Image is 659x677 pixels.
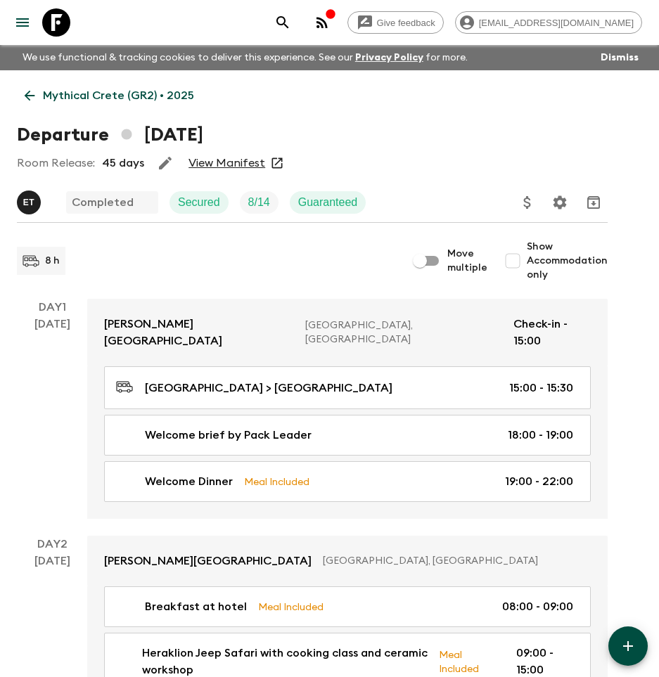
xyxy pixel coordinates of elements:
[17,82,202,110] a: Mythical Crete (GR2) • 2025
[439,647,494,676] p: Meal Included
[248,194,270,211] p: 8 / 14
[87,536,608,586] a: [PERSON_NAME][GEOGRAPHIC_DATA][GEOGRAPHIC_DATA], [GEOGRAPHIC_DATA]
[34,316,70,519] div: [DATE]
[305,318,502,347] p: [GEOGRAPHIC_DATA], [GEOGRAPHIC_DATA]
[323,554,580,568] p: [GEOGRAPHIC_DATA], [GEOGRAPHIC_DATA]
[17,121,203,149] h1: Departure [DATE]
[505,473,573,490] p: 19:00 - 22:00
[269,8,297,37] button: search adventures
[369,18,443,28] span: Give feedback
[455,11,642,34] div: [EMAIL_ADDRESS][DOMAIN_NAME]
[509,380,573,396] p: 15:00 - 15:30
[145,473,233,490] p: Welcome Dinner
[178,194,220,211] p: Secured
[145,598,247,615] p: Breakfast at hotel
[8,8,37,37] button: menu
[355,53,423,63] a: Privacy Policy
[471,18,641,28] span: [EMAIL_ADDRESS][DOMAIN_NAME]
[145,427,312,444] p: Welcome brief by Pack Leader
[145,380,392,396] p: [GEOGRAPHIC_DATA] > [GEOGRAPHIC_DATA]
[597,48,642,67] button: Dismiss
[43,87,194,104] p: Mythical Crete (GR2) • 2025
[513,188,542,217] button: Update Price, Early Bird Discount and Costs
[527,240,608,282] span: Show Accommodation only
[169,191,229,214] div: Secured
[502,598,573,615] p: 08:00 - 09:00
[17,536,87,553] p: Day 2
[87,299,608,366] a: [PERSON_NAME][GEOGRAPHIC_DATA][GEOGRAPHIC_DATA], [GEOGRAPHIC_DATA]Check-in - 15:00
[17,195,44,206] span: Elisavet Titanos
[104,366,591,409] a: [GEOGRAPHIC_DATA] > [GEOGRAPHIC_DATA]15:00 - 15:30
[546,188,574,217] button: Settings
[17,299,87,316] p: Day 1
[508,427,573,444] p: 18:00 - 19:00
[188,156,265,170] a: View Manifest
[244,474,309,489] p: Meal Included
[72,194,134,211] p: Completed
[104,316,294,349] p: [PERSON_NAME][GEOGRAPHIC_DATA]
[104,553,312,569] p: [PERSON_NAME][GEOGRAPHIC_DATA]
[447,247,487,275] span: Move multiple
[580,188,608,217] button: Archive (Completed, Cancelled or Unsynced Departures only)
[104,586,591,627] a: Breakfast at hotelMeal Included08:00 - 09:00
[104,461,591,502] a: Welcome DinnerMeal Included19:00 - 22:00
[240,191,279,214] div: Trip Fill
[298,194,358,211] p: Guaranteed
[104,415,591,456] a: Welcome brief by Pack Leader18:00 - 19:00
[347,11,444,34] a: Give feedback
[17,45,473,70] p: We use functional & tracking cookies to deliver this experience. See our for more.
[17,155,95,172] p: Room Release:
[45,254,60,268] p: 8 h
[102,155,144,172] p: 45 days
[513,316,591,349] p: Check-in - 15:00
[258,599,324,614] p: Meal Included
